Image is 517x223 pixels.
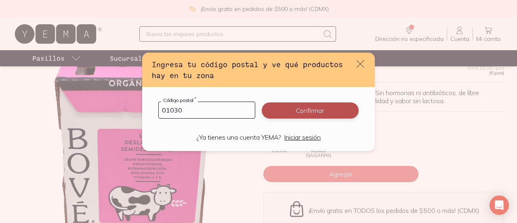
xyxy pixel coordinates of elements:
[161,97,198,103] label: Código postal
[284,133,321,141] a: Iniciar sesión
[262,102,359,119] button: Confirmar
[152,59,349,81] h3: Ingresa tu código postal y ve qué productos hay en tu zona
[196,133,281,141] p: ¿Ya tienes una cuenta YEMA?
[142,53,375,151] div: default
[490,195,509,215] div: Open Intercom Messenger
